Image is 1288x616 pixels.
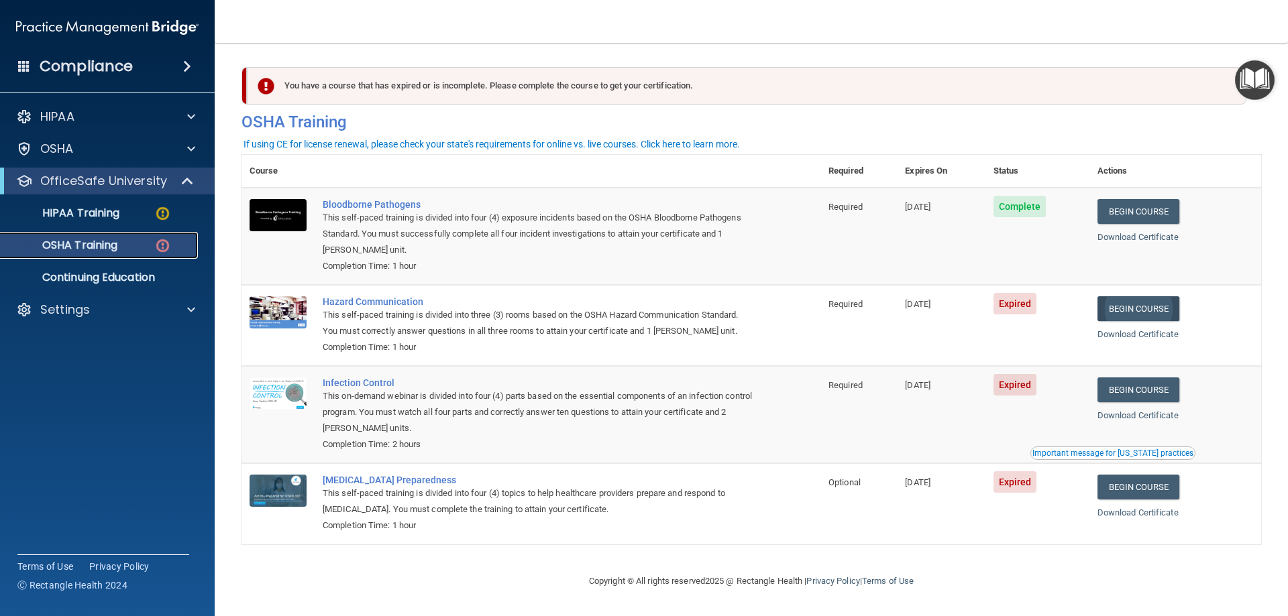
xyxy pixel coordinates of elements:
a: Download Certificate [1097,329,1179,339]
button: Open Resource Center [1235,60,1275,100]
p: HIPAA Training [9,206,119,220]
img: exclamation-circle-solid-danger.72ef9ffc.png [258,78,274,95]
h4: OSHA Training [241,113,1261,131]
span: Complete [994,196,1046,217]
iframe: Drift Widget Chat Controller [1056,521,1272,574]
a: Bloodborne Pathogens [323,199,753,210]
div: This self-paced training is divided into four (4) topics to help healthcare providers prepare and... [323,485,753,517]
div: If using CE for license renewal, please check your state's requirements for online vs. live cours... [244,139,740,149]
div: Copyright © All rights reserved 2025 @ Rectangle Health | | [506,560,996,603]
img: warning-circle.0cc9ac19.png [154,205,171,222]
a: OSHA [16,141,195,157]
div: Completion Time: 2 hours [323,436,753,452]
span: Required [828,380,863,390]
span: [DATE] [905,299,930,309]
a: Settings [16,302,195,318]
th: Expires On [897,155,985,188]
a: Begin Course [1097,296,1179,321]
th: Required [820,155,897,188]
a: OfficeSafe University [16,173,195,189]
div: Important message for [US_STATE] practices [1032,449,1193,457]
a: Privacy Policy [89,560,150,573]
span: Expired [994,471,1037,493]
div: Completion Time: 1 hour [323,517,753,534]
a: Privacy Policy [806,576,859,586]
a: Begin Course [1097,199,1179,224]
a: Download Certificate [1097,232,1179,242]
a: Infection Control [323,377,753,388]
div: This self-paced training is divided into three (3) rooms based on the OSHA Hazard Communication S... [323,307,753,339]
p: OSHA Training [9,239,117,252]
a: Begin Course [1097,377,1179,402]
a: Terms of Use [862,576,914,586]
th: Status [985,155,1089,188]
th: Course [241,155,315,188]
span: Expired [994,374,1037,395]
a: Terms of Use [17,560,73,573]
a: Download Certificate [1097,410,1179,420]
button: If using CE for license renewal, please check your state's requirements for online vs. live cours... [241,137,742,151]
span: [DATE] [905,477,930,487]
th: Actions [1089,155,1261,188]
img: danger-circle.6113f641.png [154,237,171,254]
span: Expired [994,293,1037,314]
span: Required [828,299,863,309]
p: OfficeSafe University [40,173,167,189]
div: You have a course that has expired or is incomplete. Please complete the course to get your certi... [247,67,1246,105]
p: HIPAA [40,109,74,125]
p: Continuing Education [9,271,192,284]
a: [MEDICAL_DATA] Preparedness [323,475,753,485]
h4: Compliance [40,57,133,76]
span: Required [828,202,863,212]
p: Settings [40,302,90,318]
img: PMB logo [16,14,199,41]
a: Begin Course [1097,475,1179,499]
a: HIPAA [16,109,195,125]
a: Hazard Communication [323,296,753,307]
button: Read this if you are a dental practitioner in the state of CA [1030,446,1195,460]
span: [DATE] [905,380,930,390]
a: Download Certificate [1097,507,1179,517]
div: Completion Time: 1 hour [323,258,753,274]
span: Ⓒ Rectangle Health 2024 [17,578,127,592]
div: Completion Time: 1 hour [323,339,753,355]
p: OSHA [40,141,74,157]
span: Optional [828,477,861,487]
div: This on-demand webinar is divided into four (4) parts based on the essential components of an inf... [323,388,753,436]
div: This self-paced training is divided into four (4) exposure incidents based on the OSHA Bloodborne... [323,210,753,258]
span: [DATE] [905,202,930,212]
